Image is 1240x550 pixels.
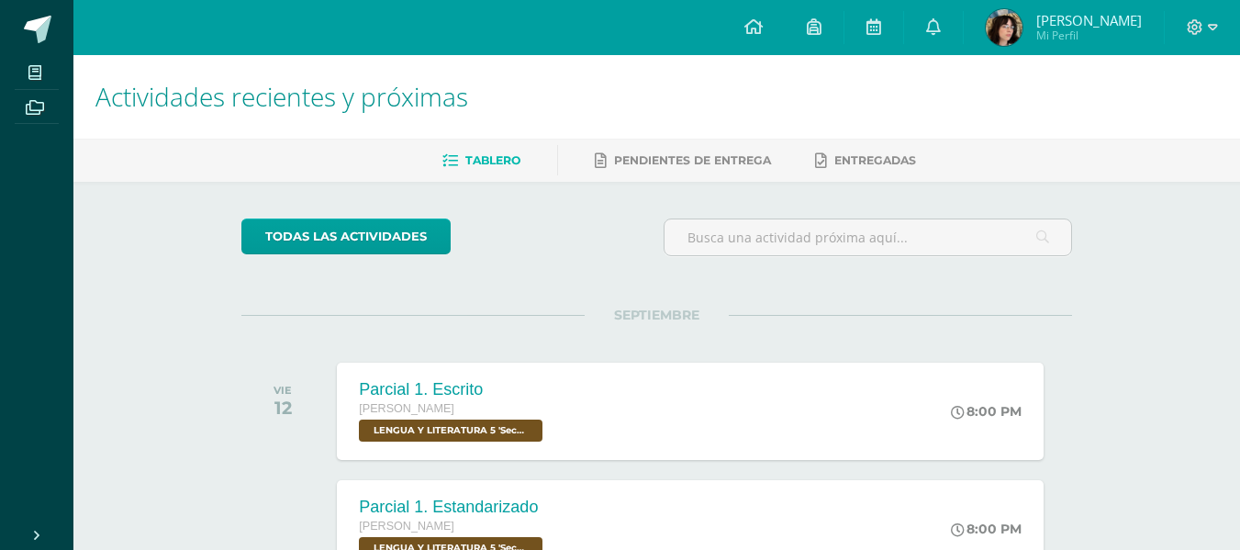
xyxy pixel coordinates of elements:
[614,153,771,167] span: Pendientes de entrega
[1036,28,1142,43] span: Mi Perfil
[585,307,729,323] span: SEPTIEMBRE
[665,219,1071,255] input: Busca una actividad próxima aquí...
[1036,11,1142,29] span: [PERSON_NAME]
[465,153,520,167] span: Tablero
[241,219,451,254] a: todas las Actividades
[95,79,468,114] span: Actividades recientes y próximas
[359,498,547,517] div: Parcial 1. Estandarizado
[442,146,520,175] a: Tablero
[274,397,292,419] div: 12
[359,380,547,399] div: Parcial 1. Escrito
[595,146,771,175] a: Pendientes de entrega
[359,402,454,415] span: [PERSON_NAME]
[359,420,542,442] span: LENGUA Y LITERATURA 5 'Sección B'
[834,153,916,167] span: Entregadas
[951,403,1022,420] div: 8:00 PM
[986,9,1022,46] img: b6ef4143df946817bdea5984daee0ff1.png
[951,521,1022,537] div: 8:00 PM
[274,384,292,397] div: VIE
[815,146,916,175] a: Entregadas
[359,520,454,533] span: [PERSON_NAME]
